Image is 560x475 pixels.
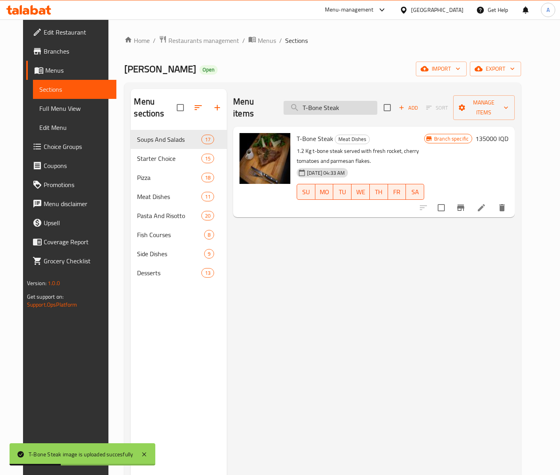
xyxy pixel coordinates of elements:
[297,146,424,166] p: 1.2 Kg t-bone steak served with fresh rocket, cherry tomatoes and parmesan flakes.
[137,268,201,278] span: Desserts
[137,211,201,220] div: Pasta And Risotto
[26,156,116,175] a: Coupons
[26,175,116,194] a: Promotions
[39,104,110,113] span: Full Menu View
[201,192,214,201] div: items
[201,211,214,220] div: items
[421,102,453,114] span: Select section first
[248,35,276,46] a: Menus
[124,35,521,46] nav: breadcrumb
[26,194,116,213] a: Menu disclaimer
[279,36,282,45] li: /
[29,450,133,459] div: T-Bone Steak image is uploaded succesfully
[172,99,189,116] span: Select all sections
[396,102,421,114] button: Add
[131,130,227,149] div: Soups And Salads17
[201,135,214,144] div: items
[131,225,227,244] div: Fish Courses8
[131,263,227,282] div: Desserts13
[27,292,64,302] span: Get support on:
[134,96,177,120] h2: Menu sections
[202,174,214,182] span: 18
[199,65,218,75] div: Open
[44,161,110,170] span: Coupons
[470,62,521,76] button: export
[131,149,227,168] div: Starter Choice15
[411,6,463,14] div: [GEOGRAPHIC_DATA]
[202,212,214,220] span: 20
[168,36,239,45] span: Restaurants management
[373,186,385,198] span: TH
[124,60,196,78] span: [PERSON_NAME]
[159,35,239,46] a: Restaurants management
[201,173,214,182] div: items
[39,123,110,132] span: Edit Menu
[304,169,348,177] span: [DATE] 04:33 AM
[546,6,550,14] span: A
[44,142,110,151] span: Choice Groups
[44,46,110,56] span: Branches
[137,135,201,144] span: Soups And Salads
[422,64,460,74] span: import
[492,198,512,217] button: delete
[205,250,214,258] span: 9
[315,184,334,200] button: MO
[325,5,374,15] div: Menu-management
[26,23,116,42] a: Edit Restaurant
[204,249,214,259] div: items
[26,251,116,270] a: Grocery Checklist
[409,186,421,198] span: SA
[431,135,472,143] span: Branch specific
[297,184,315,200] button: SU
[416,62,467,76] button: import
[131,244,227,263] div: Side Dishes9
[396,102,421,114] span: Add item
[258,36,276,45] span: Menus
[477,203,486,212] a: Edit menu item
[336,186,348,198] span: TU
[239,133,290,184] img: T-Bone Steak
[131,127,227,286] nav: Menu sections
[131,168,227,187] div: Pizza18
[26,232,116,251] a: Coverage Report
[26,213,116,232] a: Upsell
[44,27,110,37] span: Edit Restaurant
[44,218,110,228] span: Upsell
[333,184,351,200] button: TU
[351,184,370,200] button: WE
[204,230,214,239] div: items
[379,99,396,116] span: Select section
[284,101,377,115] input: search
[475,133,508,144] h6: 135000 IQD
[202,155,214,162] span: 15
[48,278,60,288] span: 1.0.0
[208,98,227,117] button: Add section
[433,199,450,216] span: Select to update
[242,36,245,45] li: /
[33,118,116,137] a: Edit Menu
[355,186,367,198] span: WE
[406,184,424,200] button: SA
[335,135,369,144] span: Meat Dishes
[137,230,204,239] span: Fish Courses
[460,98,509,118] span: Manage items
[26,61,116,80] a: Menus
[391,186,403,198] span: FR
[297,133,333,145] span: T-Bone Steak
[137,249,204,259] span: Side Dishes
[39,85,110,94] span: Sections
[285,36,308,45] span: Sections
[205,231,214,239] span: 8
[131,187,227,206] div: Meat Dishes11
[319,186,330,198] span: MO
[44,180,110,189] span: Promotions
[45,66,110,75] span: Menus
[201,268,214,278] div: items
[388,184,406,200] button: FR
[44,199,110,209] span: Menu disclaimer
[124,36,150,45] a: Home
[233,96,274,120] h2: Menu items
